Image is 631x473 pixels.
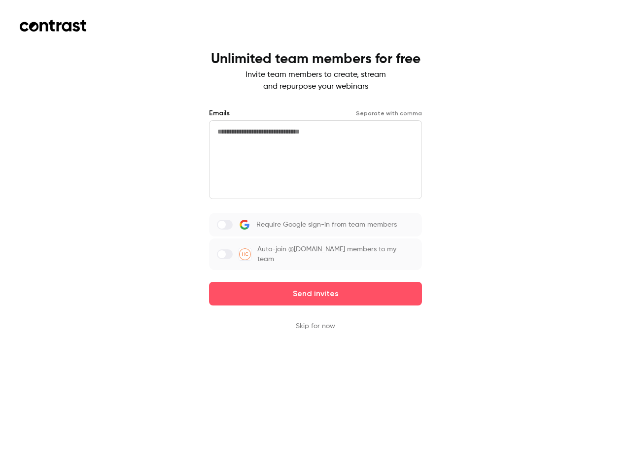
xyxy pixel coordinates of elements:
button: Skip for now [296,321,335,331]
label: Require Google sign-in from team members [209,213,422,236]
p: Separate with comma [356,109,422,117]
label: Auto-join @[DOMAIN_NAME] members to my team [209,238,422,270]
h1: Unlimited team members for free [211,51,421,67]
p: Invite team members to create, stream and repurpose your webinars [211,69,421,93]
label: Emails [209,108,230,118]
img: HC Health [239,248,251,260]
button: Send invites [209,282,422,305]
